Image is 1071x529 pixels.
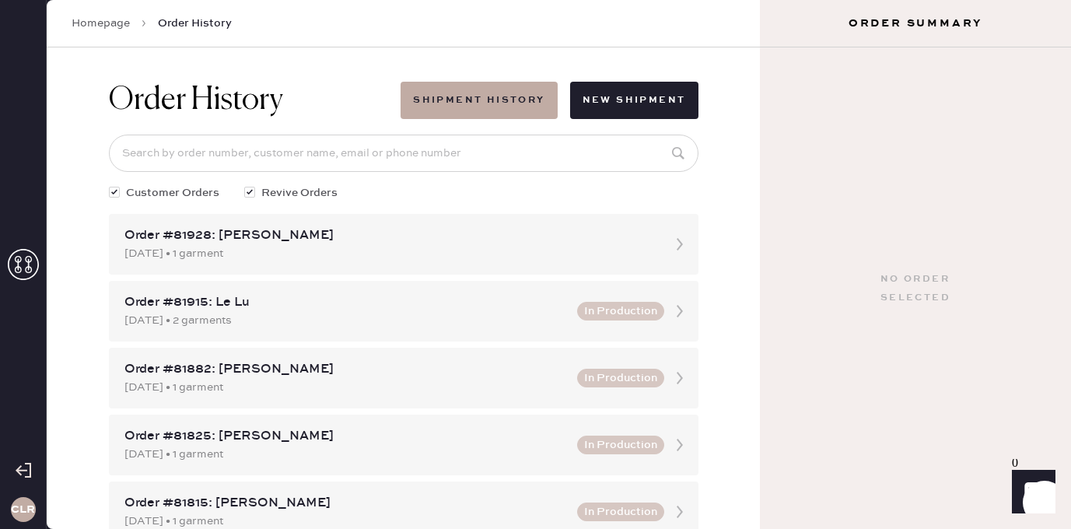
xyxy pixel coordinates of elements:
button: New Shipment [570,82,698,119]
div: [DATE] • 1 garment [124,446,568,463]
iframe: Front Chat [997,459,1064,526]
button: In Production [577,436,664,454]
div: [DATE] • 1 garment [124,379,568,396]
input: Search by order number, customer name, email or phone number [109,135,698,172]
div: Order #81882: [PERSON_NAME] [124,360,568,379]
a: Homepage [72,16,130,31]
div: No order selected [880,270,950,307]
button: Shipment History [401,82,557,119]
div: [DATE] • 1 garment [124,245,655,262]
div: [DATE] • 2 garments [124,312,568,329]
span: Revive Orders [261,184,338,201]
h3: CLR [11,504,35,515]
button: In Production [577,503,664,521]
div: Order #81825: [PERSON_NAME] [124,427,568,446]
h3: Order Summary [760,16,1071,31]
button: In Production [577,302,664,321]
div: Order #81928: [PERSON_NAME] [124,226,655,245]
button: In Production [577,369,664,387]
span: Customer Orders [126,184,219,201]
h1: Order History [109,82,283,119]
div: Order #81915: Le Lu [124,293,568,312]
div: Order #81815: [PERSON_NAME] [124,494,568,513]
span: Order History [158,16,232,31]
